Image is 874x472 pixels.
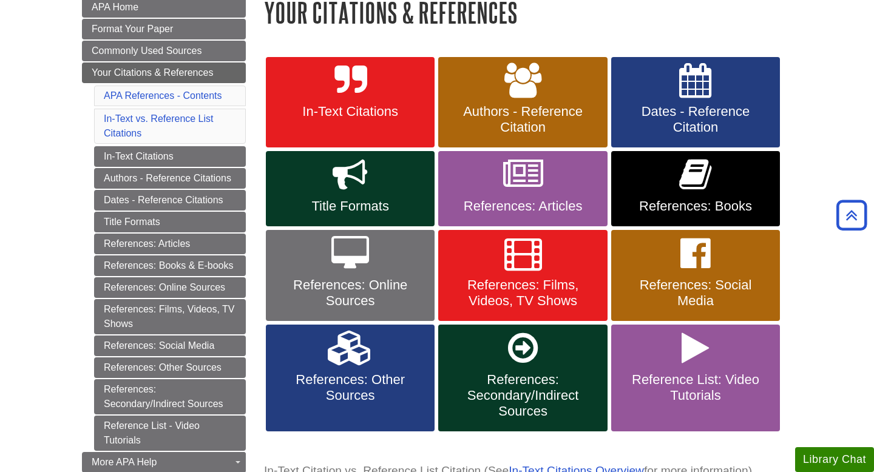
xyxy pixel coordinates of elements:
[104,113,214,138] a: In-Text vs. Reference List Citations
[94,255,246,276] a: References: Books & E-books
[620,104,771,135] span: Dates - Reference Citation
[94,277,246,298] a: References: Online Sources
[275,104,425,120] span: In-Text Citations
[447,372,598,419] span: References: Secondary/Indirect Sources
[94,357,246,378] a: References: Other Sources
[620,372,771,403] span: Reference List: Video Tutorials
[266,57,435,148] a: In-Text Citations
[92,2,138,12] span: APA Home
[82,19,246,39] a: Format Your Paper
[266,230,435,321] a: References: Online Sources
[266,151,435,226] a: Title Formats
[94,168,246,189] a: Authors - Reference Citations
[94,379,246,414] a: References: Secondary/Indirect Sources
[94,335,246,356] a: References: Social Media
[447,198,598,214] span: References: Articles
[275,372,425,403] span: References: Other Sources
[92,67,213,78] span: Your Citations & References
[94,212,246,232] a: Title Formats
[275,198,425,214] span: Title Formats
[104,90,222,101] a: APA References - Contents
[447,277,598,309] span: References: Films, Videos, TV Shows
[611,151,780,226] a: References: Books
[94,190,246,211] a: Dates - Reference Citations
[438,151,607,226] a: References: Articles
[438,325,607,431] a: References: Secondary/Indirect Sources
[620,198,771,214] span: References: Books
[92,457,157,467] span: More APA Help
[438,230,607,321] a: References: Films, Videos, TV Shows
[92,24,173,34] span: Format Your Paper
[94,299,246,334] a: References: Films, Videos, TV Shows
[611,230,780,321] a: References: Social Media
[620,277,771,309] span: References: Social Media
[82,62,246,83] a: Your Citations & References
[94,234,246,254] a: References: Articles
[82,41,246,61] a: Commonly Used Sources
[611,57,780,148] a: Dates - Reference Citation
[92,46,202,56] span: Commonly Used Sources
[795,447,874,472] button: Library Chat
[447,104,598,135] span: Authors - Reference Citation
[94,146,246,167] a: In-Text Citations
[94,416,246,451] a: Reference List - Video Tutorials
[611,325,780,431] a: Reference List: Video Tutorials
[438,57,607,148] a: Authors - Reference Citation
[832,207,871,223] a: Back to Top
[266,325,435,431] a: References: Other Sources
[275,277,425,309] span: References: Online Sources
